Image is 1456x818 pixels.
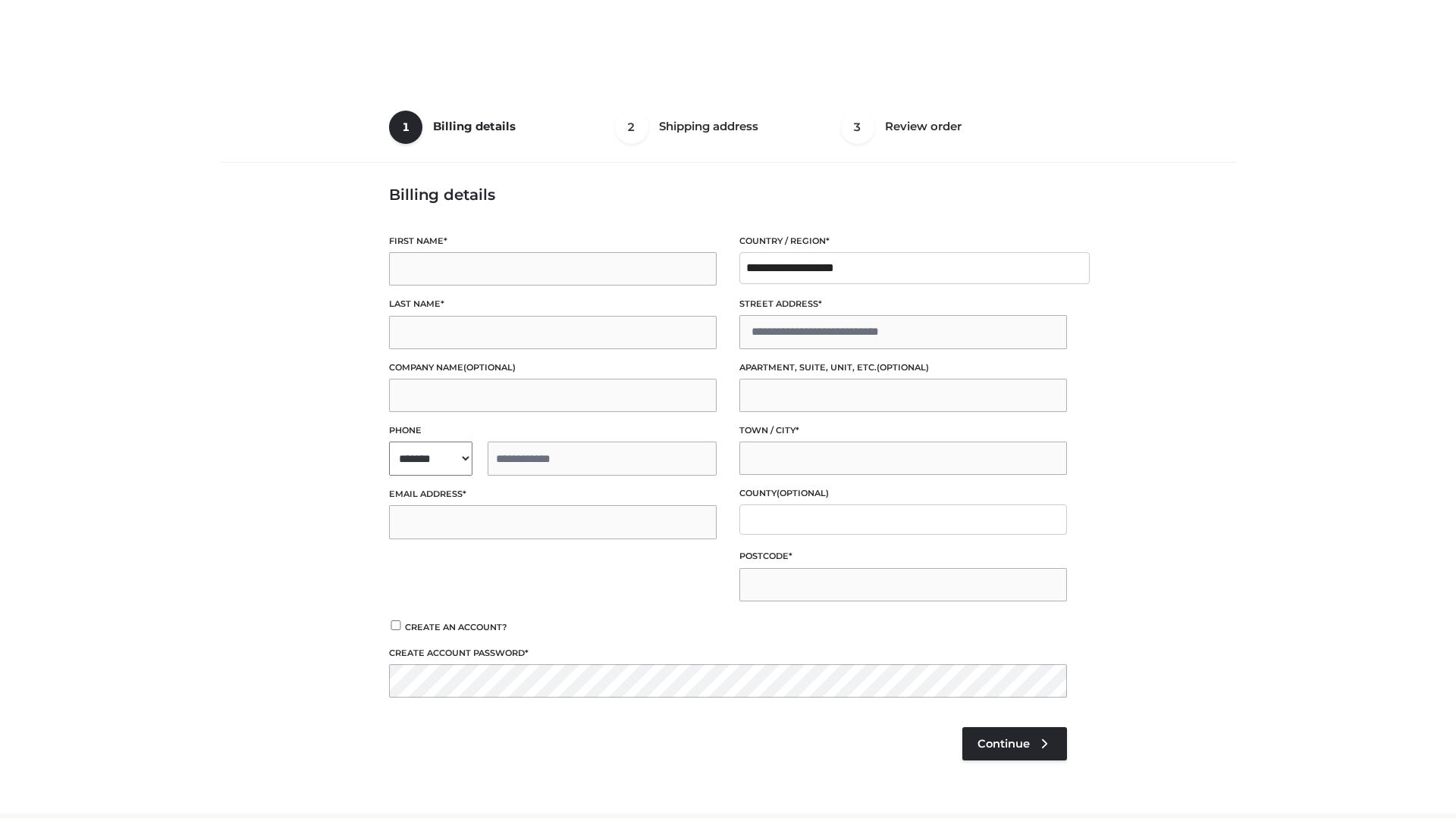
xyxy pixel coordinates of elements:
label: Town / City [739,423,1067,438]
span: Billing details [433,119,516,133]
label: First name [389,234,717,248]
label: County [739,486,1067,501]
label: Create account password [389,646,1067,660]
span: 1 [389,111,422,144]
label: Apartment, suite, unit, etc. [739,361,1067,375]
span: 3 [841,111,874,144]
label: Street address [739,297,1067,311]
span: Create an account? [405,622,507,632]
label: Postcode [739,549,1067,564]
span: 2 [615,111,648,144]
label: Country / Region [739,234,1067,248]
span: (optional) [463,362,516,373]
label: Phone [389,423,717,438]
span: (optional) [777,488,829,498]
label: Email address [389,487,717,501]
input: Create an account? [389,620,403,630]
label: Last name [389,297,717,311]
span: Review order [885,119,962,133]
span: (optional) [877,362,929,373]
span: Continue [977,737,1030,751]
span: Shipping address [659,119,758,133]
label: Company name [389,361,717,375]
a: Continue [962,727,1067,760]
h3: Billing details [389,186,1067,204]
